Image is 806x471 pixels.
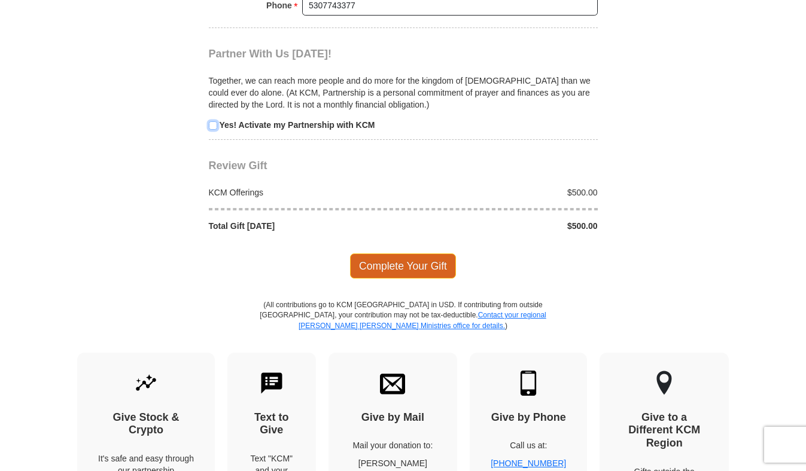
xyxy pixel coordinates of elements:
img: text-to-give.svg [259,371,284,396]
h4: Text to Give [248,411,295,437]
span: Review Gift [209,160,267,172]
h4: Give to a Different KCM Region [621,411,708,450]
span: Partner With Us [DATE]! [209,48,332,60]
p: Mail your donation to: [349,439,437,451]
div: KCM Offerings [202,186,403,198]
p: (All contributions go to KCM [GEOGRAPHIC_DATA] in USD. If contributing from outside [GEOGRAPHIC_D... [260,300,547,352]
a: Contact your regional [PERSON_NAME] [PERSON_NAME] Ministries office for details. [299,311,546,329]
div: $500.00 [403,186,604,198]
h4: Give Stock & Crypto [98,411,194,437]
img: other-region [656,371,673,396]
img: envelope.svg [380,371,405,396]
span: Complete Your Gift [350,253,456,279]
div: $500.00 [403,220,604,232]
p: Call us at: [491,439,566,451]
p: Together, we can reach more people and do more for the kingdom of [DEMOGRAPHIC_DATA] than we coul... [209,75,598,111]
a: [PHONE_NUMBER] [491,458,566,468]
img: mobile.svg [516,371,541,396]
div: Total Gift [DATE] [202,220,403,232]
img: give-by-stock.svg [133,371,159,396]
strong: Yes! Activate my Partnership with KCM [219,120,375,130]
h4: Give by Phone [491,411,566,424]
h4: Give by Mail [349,411,437,424]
